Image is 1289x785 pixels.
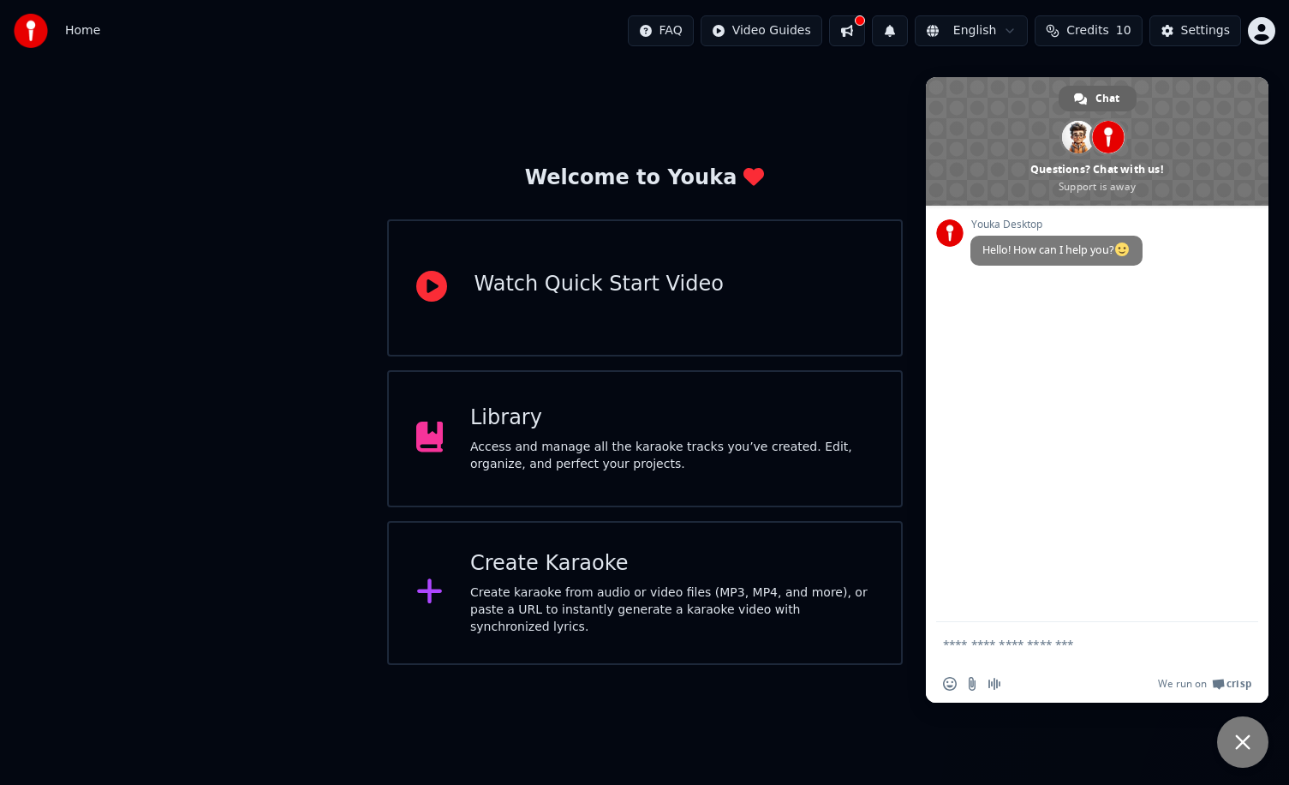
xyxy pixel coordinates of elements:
[1181,22,1230,39] div: Settings
[988,677,1001,691] span: Audio message
[943,677,957,691] span: Insert an emoji
[1095,86,1119,111] span: Chat
[470,584,874,636] div: Create karaoke from audio or video files (MP3, MP4, and more), or paste a URL to instantly genera...
[470,404,874,432] div: Library
[525,165,765,192] div: Welcome to Youka
[970,219,1143,231] span: Youka Desktop
[1035,15,1142,46] button: Credits10
[628,15,694,46] button: FAQ
[982,243,1131,257] span: Hello! How can I help you?
[943,622,1217,665] textarea: Compose your message...
[1066,22,1108,39] span: Credits
[474,271,724,298] div: Watch Quick Start Video
[965,677,979,691] span: Send a file
[65,22,100,39] nav: breadcrumb
[1116,22,1131,39] span: 10
[1226,677,1251,691] span: Crisp
[1158,677,1251,691] a: We run onCrisp
[1059,86,1137,111] a: Chat
[470,550,874,578] div: Create Karaoke
[470,439,874,473] div: Access and manage all the karaoke tracks you’ve created. Edit, organize, and perfect your projects.
[1217,716,1268,768] a: Close chat
[65,22,100,39] span: Home
[1158,677,1207,691] span: We run on
[14,14,48,48] img: youka
[1149,15,1241,46] button: Settings
[701,15,822,46] button: Video Guides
